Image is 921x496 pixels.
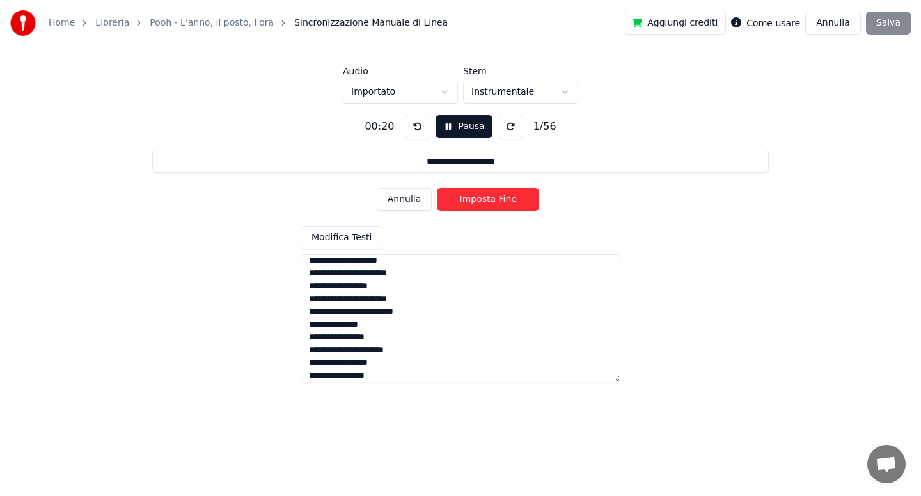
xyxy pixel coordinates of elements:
div: Aprire la chat [867,445,906,483]
button: Pausa [436,115,492,138]
span: Sincronizzazione Manuale di Linea [294,17,448,29]
a: Pooh - L'anno, il posto, l'ora [150,17,274,29]
div: 1 / 56 [528,119,562,134]
button: Aggiungi crediti [624,12,726,35]
a: Home [49,17,75,29]
div: 00:20 [359,119,399,134]
button: Imposta Fine [437,188,539,211]
button: Annulla [377,188,432,211]
label: Come usare [746,19,800,27]
button: Annulla [805,12,861,35]
label: Audio [343,66,458,75]
nav: breadcrumb [49,17,448,29]
img: youka [10,10,36,36]
a: Libreria [95,17,129,29]
label: Stem [463,66,578,75]
button: Modifica Testi [301,226,382,249]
